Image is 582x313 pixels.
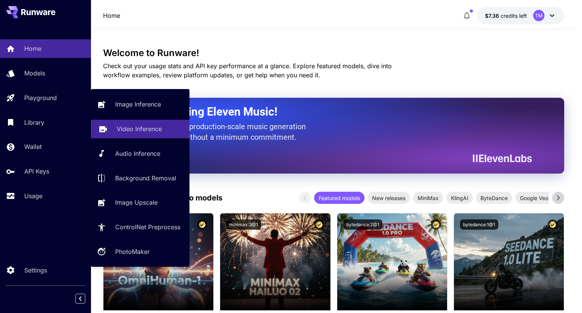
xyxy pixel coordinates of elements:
[91,144,189,163] a: Audio Inference
[24,93,57,102] p: Playground
[91,120,189,138] a: Video Inference
[117,124,162,133] p: Video Inference
[91,169,189,187] a: Background Removal
[515,194,553,202] span: Google Veo
[460,219,498,230] button: bytedance:1@1
[368,194,410,202] span: New releases
[477,7,564,24] button: $7.3601
[81,292,91,305] div: Collapse sidebar
[485,13,501,19] span: $7.36
[24,266,47,275] p: Settings
[476,194,512,202] span: ByteDance
[75,294,85,304] button: Collapse sidebar
[24,69,45,78] p: Models
[115,222,180,232] p: ControlNet Preprocess
[446,194,473,202] span: KlingAI
[314,194,365,202] span: Featured models
[226,219,261,230] button: minimax:3@1
[91,95,189,114] a: Image Inference
[220,213,330,310] img: alt
[337,213,447,310] img: alt
[91,218,189,236] a: ControlNet Preprocess
[485,12,527,20] div: $7.3601
[314,219,324,230] button: Certified Model – Vetted for best performance and includes a commercial license.
[103,11,120,20] p: Home
[533,10,544,21] div: TM
[548,219,558,230] button: Certified Model – Vetted for best performance and includes a commercial license.
[413,194,443,202] span: MiniMax
[454,213,564,310] img: alt
[501,13,527,19] span: credits left
[24,167,49,176] p: API Keys
[103,11,120,20] nav: breadcrumb
[103,62,392,79] span: Check out your usage stats and API key performance at a glance. Explore featured models, dive int...
[122,105,526,119] h2: Now Supporting Eleven Music!
[343,219,382,230] button: bytedance:2@1
[115,100,161,109] p: Image Inference
[24,191,42,200] p: Usage
[103,48,564,58] h3: Welcome to Runware!
[24,44,41,53] p: Home
[115,247,150,256] p: PhotoMaker
[115,198,158,207] p: Image Upscale
[122,121,311,142] p: The only way to get production-scale music generation from Eleven Labs without a minimum commitment.
[197,219,207,230] button: Certified Model – Vetted for best performance and includes a commercial license.
[115,174,176,183] p: Background Removal
[431,219,441,230] button: Certified Model – Vetted for best performance and includes a commercial license.
[24,118,44,127] p: Library
[91,193,189,212] a: Image Upscale
[24,142,42,151] p: Wallet
[91,243,189,261] a: PhotoMaker
[115,149,160,158] p: Audio Inference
